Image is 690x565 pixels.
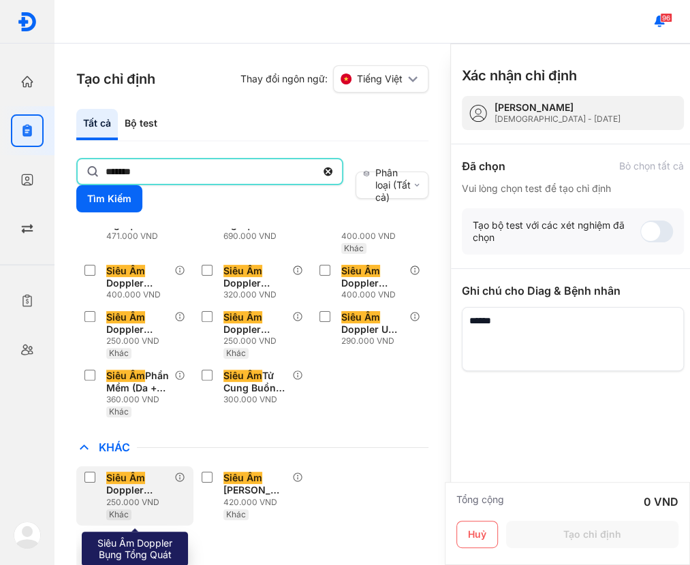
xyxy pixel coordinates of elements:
[76,69,155,88] h3: Tạo chỉ định
[106,370,145,382] span: Siêu Âm
[106,311,169,336] div: Doppler Tuyến Giáp
[223,370,262,382] span: Siêu Âm
[223,472,286,496] div: [PERSON_NAME] + Màng Tim Qua Thành Ngực
[495,101,621,114] div: [PERSON_NAME]
[76,109,118,140] div: Tất cả
[76,185,142,212] button: Tìm Kiếm
[106,472,169,496] div: Doppler Bụng Tổng Quát
[341,265,404,289] div: Doppler Động Mạch Thận
[462,282,684,299] div: Ghi chú cho Diag & Bệnh nhân
[223,394,292,405] div: 300.000 VND
[619,160,684,172] div: Bỏ chọn tất cả
[240,65,428,93] div: Thay đổi ngôn ngữ:
[106,472,145,484] span: Siêu Âm
[17,12,37,32] img: logo
[106,311,145,323] span: Siêu Âm
[341,311,404,336] div: Doppler U Tuyến + Hạch Vùng Cổ
[357,73,403,85] span: Tiếng Việt
[341,231,409,242] div: 400.000 VND
[106,336,174,346] div: 250.000 VND
[109,348,129,358] span: Khác
[473,219,640,244] div: Tạo bộ test với các xét nghiệm đã chọn
[14,521,41,549] img: logo
[363,167,413,204] div: Phân loại (Tất cả)
[660,13,672,22] span: 96
[223,497,292,508] div: 420.000 VND
[106,497,174,508] div: 250.000 VND
[462,182,684,195] div: Vui lòng chọn test để tạo chỉ định
[223,370,286,394] div: Tử Cung Buồng Trứng Qua Đường Âm Đạo
[109,509,129,519] span: Khác
[106,231,174,242] div: 471.000 VND
[226,348,246,358] span: Khác
[106,394,174,405] div: 360.000 VND
[456,494,504,510] div: Tổng cộng
[462,158,505,174] div: Đã chọn
[223,311,262,323] span: Siêu Âm
[223,265,286,289] div: Doppler Động Mạch Cảnh Ngoài Sọ
[495,114,621,125] div: [DEMOGRAPHIC_DATA] - [DATE]
[106,370,169,394] div: Phần Mềm (Da + Tổ Chức Dưới Da + Cơ…)
[109,406,129,417] span: Khác
[223,472,262,484] span: Siêu Âm
[223,265,262,277] span: Siêu Âm
[106,265,145,277] span: Siêu Âm
[106,289,174,300] div: 400.000 VND
[341,265,380,277] span: Siêu Âm
[506,521,678,548] button: Tạo chỉ định
[341,336,409,346] div: 290.000 VND
[462,66,577,85] h3: Xác nhận chỉ định
[106,265,169,289] div: Doppler Động Mạch + Tĩnh [GEOGRAPHIC_DATA]
[223,289,292,300] div: 320.000 VND
[341,289,409,300] div: 400.000 VND
[344,243,364,253] span: Khác
[118,109,164,140] div: Bộ test
[226,509,246,519] span: Khác
[223,336,292,346] div: 250.000 VND
[223,231,292,242] div: 690.000 VND
[341,311,380,323] span: Siêu Âm
[223,311,286,336] div: Doppler Tuyến Vú
[644,494,678,510] div: 0 VND
[92,440,137,454] span: Khác
[456,521,498,548] button: Huỷ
